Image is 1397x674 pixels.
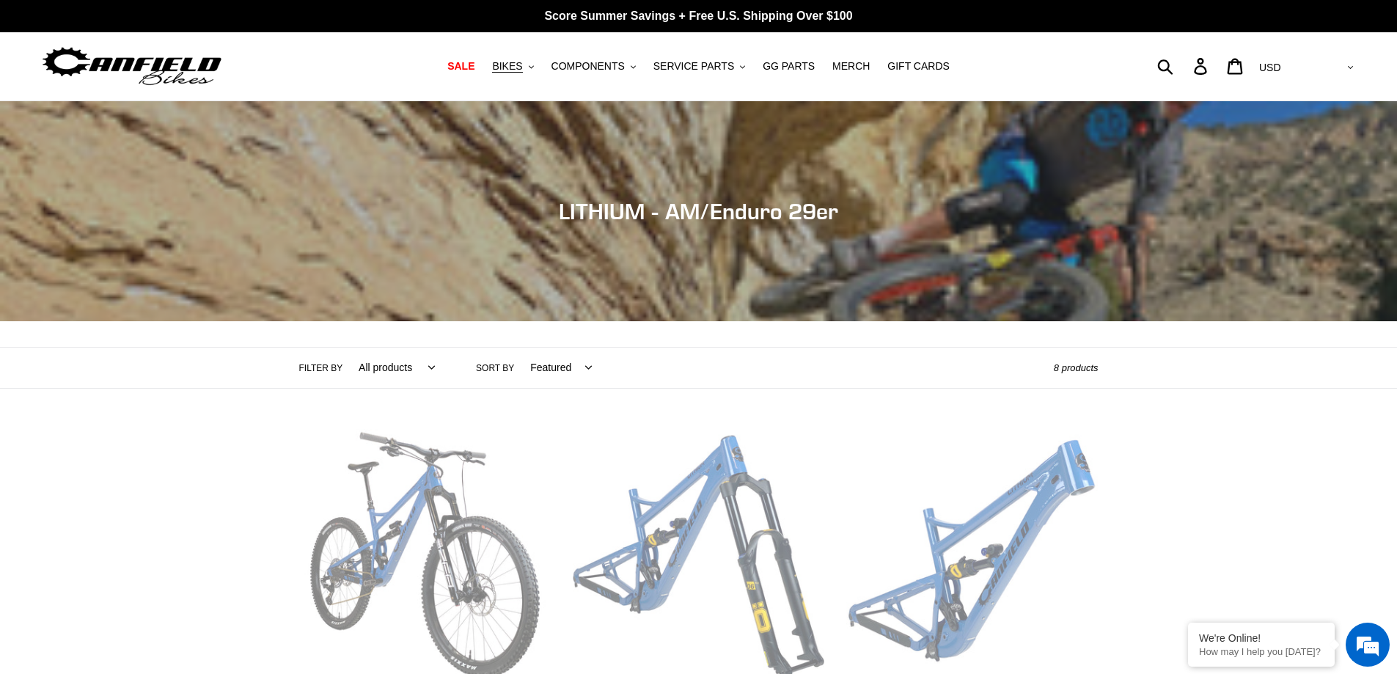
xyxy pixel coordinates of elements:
a: SALE [440,56,482,76]
a: GIFT CARDS [880,56,957,76]
button: BIKES [485,56,540,76]
span: BIKES [492,60,522,73]
div: We're Online! [1199,632,1324,644]
span: GIFT CARDS [887,60,950,73]
span: GG PARTS [763,60,815,73]
p: How may I help you today? [1199,646,1324,657]
span: SERVICE PARTS [653,60,734,73]
input: Search [1165,50,1203,82]
label: Filter by [299,362,343,375]
span: LITHIUM - AM/Enduro 29er [559,198,838,224]
span: 8 products [1054,362,1099,373]
span: SALE [447,60,474,73]
a: MERCH [825,56,877,76]
label: Sort by [476,362,514,375]
img: Canfield Bikes [40,43,224,89]
button: SERVICE PARTS [646,56,752,76]
button: COMPONENTS [544,56,643,76]
span: MERCH [832,60,870,73]
a: GG PARTS [755,56,822,76]
span: COMPONENTS [551,60,625,73]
